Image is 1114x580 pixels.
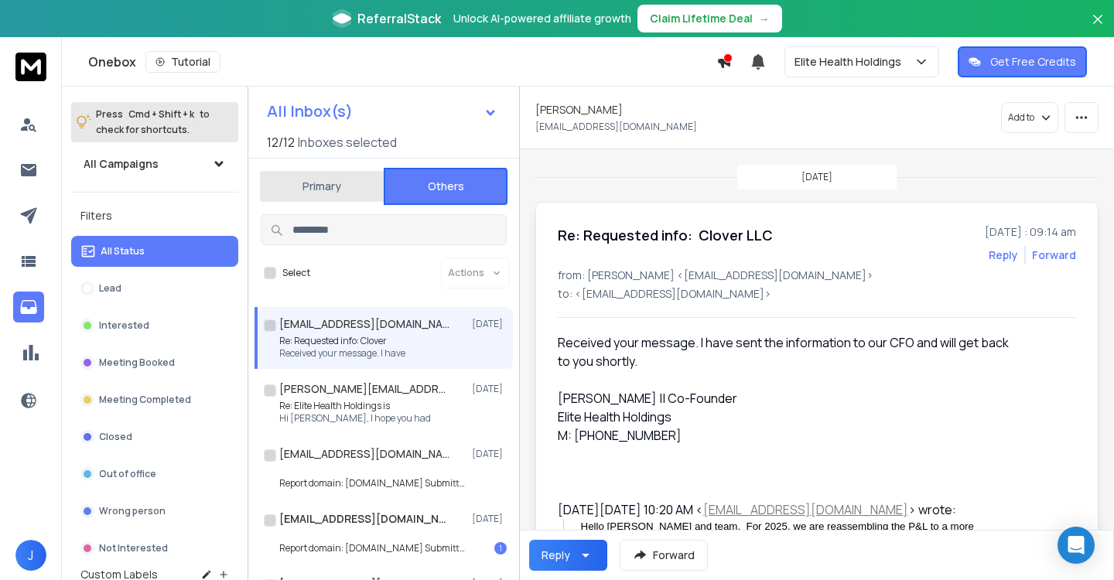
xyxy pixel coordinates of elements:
button: Meeting Completed [71,384,238,415]
button: All Inbox(s) [255,96,510,127]
p: Re: Elite Health Holdings is [279,400,431,412]
p: Meeting Completed [99,394,191,406]
p: Received your message. I have [279,347,405,360]
div: 1 [494,542,507,554]
h1: All Campaigns [84,156,159,172]
button: Out of office [71,459,238,490]
div: Forward [1032,247,1076,263]
button: Reply [529,540,607,571]
p: Unlock AI-powered affiliate growth [453,11,631,26]
span: → [759,11,770,26]
p: All Status [101,245,145,258]
span: ReferralStack [357,9,441,28]
button: Lead [71,273,238,304]
button: Reply [989,247,1018,263]
p: to: <[EMAIL_ADDRESS][DOMAIN_NAME]> [558,286,1076,302]
span: 12 / 12 [267,133,295,152]
h1: [EMAIL_ADDRESS][DOMAIN_NAME] [279,446,449,462]
button: Get Free Credits [958,46,1087,77]
span: Hello [PERSON_NAME] and team. For 2025, we are reassembling the P&L to a more informative format ... [581,520,1000,563]
button: Claim Lifetime Deal→ [637,5,782,32]
div: Elite Health Holdings [558,408,1010,426]
label: Select [282,267,310,279]
button: Primary [260,169,384,203]
p: Meeting Booked [99,357,175,369]
button: Others [384,168,507,205]
p: Report domain: [DOMAIN_NAME] Submitter: [DOMAIN_NAME] [279,542,465,554]
p: [DATE] [801,171,832,183]
button: Not Interested [71,533,238,564]
h1: All Inbox(s) [267,104,353,119]
div: M: [PHONE_NUMBER] [558,426,1010,445]
p: Press to check for shortcuts. [96,107,210,138]
p: Hi [PERSON_NAME], I hope you had [279,412,431,425]
button: All Status [71,236,238,267]
h1: Re: Requested info: Clover LLC [558,224,773,246]
h1: [EMAIL_ADDRESS][DOMAIN_NAME] [279,511,449,527]
button: J [15,540,46,571]
h3: Inboxes selected [298,133,397,152]
p: Closed [99,431,132,443]
p: [DATE] [472,318,507,330]
a: [EMAIL_ADDRESS][DOMAIN_NAME] [703,501,908,518]
div: Onebox [88,51,716,73]
p: Add to [1008,111,1034,124]
button: Wrong person [71,496,238,527]
p: Report domain: [DOMAIN_NAME] Submitter: [DOMAIN_NAME] [279,477,465,490]
button: Meeting Booked [71,347,238,378]
p: Out of office [99,468,156,480]
button: Interested [71,310,238,341]
span: Cmd + Shift + k [126,105,196,123]
div: [PERSON_NAME] || Co-Founder [558,389,1010,408]
p: Not Interested [99,542,168,554]
p: Interested [99,319,149,332]
div: [DATE][DATE] 10:20 AM < > wrote: [558,500,1010,519]
button: Closed [71,421,238,452]
p: Wrong person [99,505,166,517]
h1: [PERSON_NAME][EMAIL_ADDRESS][DOMAIN_NAME] [279,381,449,397]
p: [DATE] [472,448,507,460]
p: [EMAIL_ADDRESS][DOMAIN_NAME] [535,121,697,133]
div: Received your message. I have sent the information to our CFO and will get back to you shortly. [558,333,1010,370]
button: Close banner [1088,9,1108,46]
p: from: [PERSON_NAME] <[EMAIL_ADDRESS][DOMAIN_NAME]> [558,268,1076,283]
div: Reply [542,548,570,563]
div: Open Intercom Messenger [1058,527,1095,564]
button: Tutorial [145,51,220,73]
button: All Campaigns [71,148,238,179]
p: Elite Health Holdings [794,54,907,70]
h3: Filters [71,205,238,227]
p: Re: Requested info: Clover [279,335,405,347]
h1: [PERSON_NAME] [535,102,623,118]
p: [DATE] [472,513,507,525]
p: [DATE] : 09:14 am [985,224,1076,240]
h1: [EMAIL_ADDRESS][DOMAIN_NAME] [279,316,449,332]
p: [DATE] [472,383,507,395]
p: Get Free Credits [990,54,1076,70]
p: Lead [99,282,121,295]
button: Forward [620,540,708,571]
